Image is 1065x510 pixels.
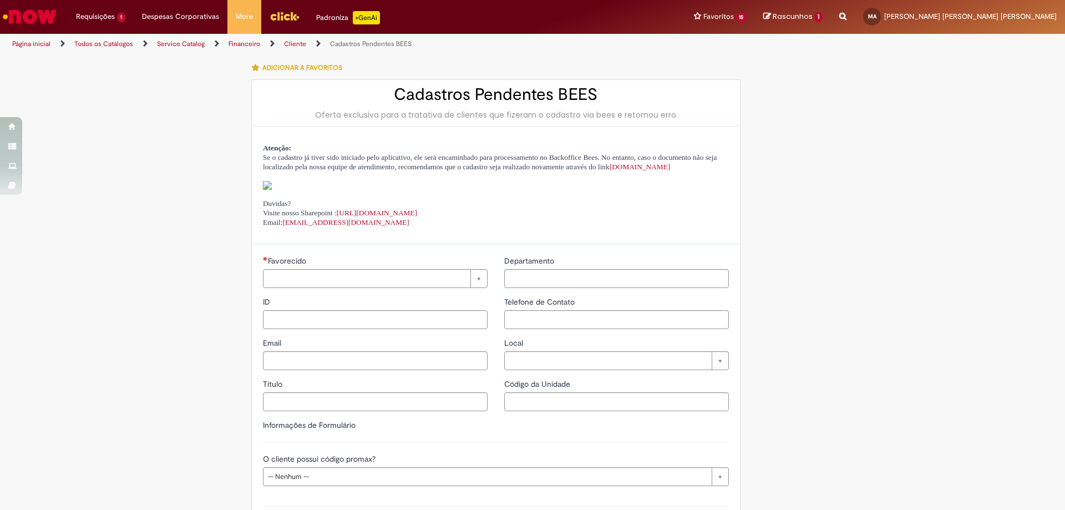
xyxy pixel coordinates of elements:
span: Código da Unidade [504,379,572,389]
a: Financeiro [229,39,260,48]
span: -- Nenhum -- [268,468,706,486]
span: More [236,11,253,22]
span: Favoritos [703,11,734,22]
img: ServiceNow [1,6,58,28]
span: 15 [736,13,747,22]
input: Telefone de Contato [504,310,729,329]
a: Limpar campo Favorecido [263,269,488,288]
img: click_logo_yellow_360x200.png [270,8,300,24]
span: Telefone de Contato [504,297,577,307]
span: Necessários - Favorecido [268,256,308,266]
span: Departamento [504,256,556,266]
a: [EMAIL_ADDRESS][DOMAIN_NAME] [283,218,409,226]
span: ID [263,297,272,307]
span: 1 [117,13,125,22]
input: Código da Unidade [504,392,729,411]
span: Título [263,379,285,389]
span: 1 [814,12,823,22]
button: Adicionar a Favoritos [251,56,348,79]
span: Atenção: [263,144,291,152]
span: Local [504,338,525,348]
span: Rascunhos [773,11,813,22]
span: Email: [263,218,409,226]
input: Email [263,351,488,370]
img: sys_attachment.do [263,181,272,190]
a: Cadastros Pendentes BEES [330,39,412,48]
label: Informações de Formulário [263,420,356,430]
div: Oferta exclusiva para a tratativa de clientes que fizeram o cadastro via bees e retornou erro [263,109,729,120]
a: [URL][DOMAIN_NAME] [337,209,417,217]
span: [PERSON_NAME] [PERSON_NAME] [PERSON_NAME] [884,12,1057,21]
p: +GenAi [353,11,380,24]
span: Email [263,338,283,348]
h2: Cadastros Pendentes BEES [263,85,729,104]
input: Título [263,392,488,411]
a: [DOMAIN_NAME] [610,163,671,171]
a: Todos os Catálogos [74,39,133,48]
span: Requisições [76,11,115,22]
a: Limpar campo Local [504,351,729,370]
span: Se o cadastro já tiver sido iniciado pelo aplicativo, ele será encaminhado para processamento no ... [263,153,717,171]
span: Despesas Corporativas [142,11,219,22]
span: Necessários [263,256,268,261]
input: ID [263,310,488,329]
span: MA [868,13,876,20]
a: Cliente [284,39,306,48]
a: Página inicial [12,39,50,48]
a: Rascunhos [763,12,823,22]
span: Adicionar a Favoritos [262,63,342,72]
div: Padroniza [316,11,380,24]
input: Departamento [504,269,729,288]
ul: Trilhas de página [8,34,702,54]
span: O cliente possui código promax? [263,454,378,464]
a: Service Catalog [157,39,205,48]
span: Duvidas? Visite nosso Sharepoint : [263,199,417,217]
